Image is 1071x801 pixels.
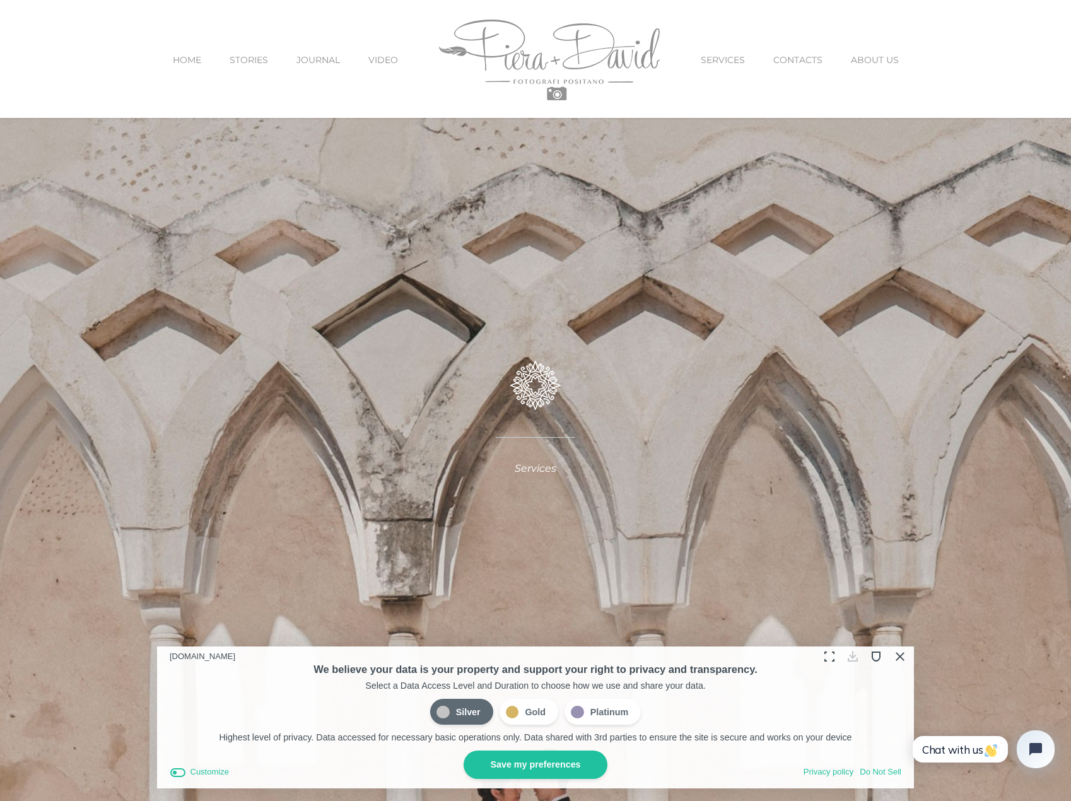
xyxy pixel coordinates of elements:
span: VIDEO [368,56,398,64]
a: HOME [173,33,201,86]
div: Select a Data Access Level and Duration to choose how we use and share your data. [170,679,901,693]
div: [DOMAIN_NAME] [170,648,235,665]
button: Customize [170,766,229,779]
img: ghiri_bianco [510,361,561,410]
span: ABOUT US [851,56,899,64]
a: CONTACTS [773,33,822,86]
span: STORIES [230,56,268,64]
span: CONTACTS [773,56,822,64]
button: Download Consent [843,646,863,666]
iframe: Tidio Chat [893,713,1071,801]
button: Expand Toggle [820,646,840,666]
label: Platinum [565,699,641,725]
button: Do Not Sell [860,766,901,779]
span: SERVICES [701,56,745,64]
span: We believe your data is your property and support your right to privacy and transparency. [313,664,758,675]
span: JOURNAL [296,56,340,64]
img: Piera Plus David Photography Positano Logo [439,20,660,100]
a: SERVICES [701,33,745,86]
span: HOME [173,56,201,64]
label: Gold [500,699,558,725]
label: Silver [430,699,493,725]
a: VIDEO [368,33,398,86]
button: Save my preferences [464,751,607,779]
p: Highest level of privacy. Data accessed for necessary basic operations only. Data shared with 3rd... [170,731,901,744]
a: JOURNAL [296,33,340,86]
a: STORIES [230,33,268,86]
button: Protection Status: On [866,646,886,666]
a: ABOUT US [851,33,899,86]
em: Services [515,462,556,474]
button: Privacy policy [804,766,853,779]
button: Close Cookie Compliance [889,646,909,666]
